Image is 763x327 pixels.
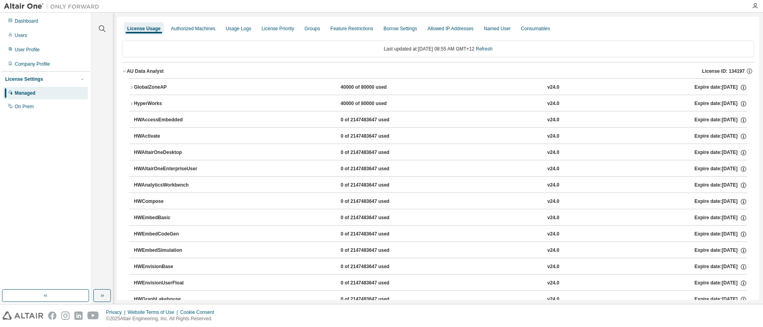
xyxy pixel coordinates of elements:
[547,214,559,222] div: v24.0
[547,165,559,173] div: v24.0
[127,25,161,32] div: License Usage
[341,100,412,107] div: 40000 of 80000 used
[695,117,747,124] div: Expire date: [DATE]
[547,117,559,124] div: v24.0
[122,62,754,80] button: AU Data AnalystLicense ID: 134197
[134,133,205,140] div: HWActivate
[341,214,412,222] div: 0 of 2147483647 used
[695,231,747,238] div: Expire date: [DATE]
[695,263,747,271] div: Expire date: [DATE]
[341,165,412,173] div: 0 of 2147483647 used
[547,231,559,238] div: v24.0
[341,231,412,238] div: 0 of 2147483647 used
[134,209,747,227] button: HWEmbedBasic0 of 2147483647 usedv24.0Expire date:[DATE]
[2,311,43,320] img: altair_logo.svg
[134,231,205,238] div: HWEmbedCodeGen
[134,182,205,189] div: HWAnalyticsWorkbench
[134,258,747,276] button: HWEnvisionBase0 of 2147483647 usedv24.0Expire date:[DATE]
[48,311,56,320] img: facebook.svg
[547,296,559,303] div: v24.0
[695,133,747,140] div: Expire date: [DATE]
[4,2,103,10] img: Altair One
[341,84,412,91] div: 40000 of 80000 used
[15,47,40,53] div: User Profile
[341,133,412,140] div: 0 of 2147483647 used
[702,68,745,74] span: License ID: 134197
[15,32,27,39] div: Users
[226,25,251,32] div: Usage Logs
[134,165,205,173] div: HWAltairOneEnterpriseUser
[134,296,205,303] div: HWGraphLakehouse
[134,226,747,243] button: HWEmbedCodeGen0 of 2147483647 usedv24.0Expire date:[DATE]
[15,103,34,110] div: On Prem
[134,214,205,222] div: HWEmbedBasic
[134,149,205,156] div: HWAltairOneDesktop
[87,311,99,320] img: youtube.svg
[695,84,747,91] div: Expire date: [DATE]
[341,263,412,271] div: 0 of 2147483647 used
[341,182,412,189] div: 0 of 2147483647 used
[695,182,747,189] div: Expire date: [DATE]
[547,263,559,271] div: v24.0
[134,242,747,259] button: HWEmbedSimulation0 of 2147483647 usedv24.0Expire date:[DATE]
[547,182,559,189] div: v24.0
[171,25,215,32] div: Authorized Machines
[547,247,559,254] div: v24.0
[61,311,70,320] img: instagram.svg
[180,309,219,315] div: Cookie Consent
[304,25,320,32] div: Groups
[341,198,412,205] div: 0 of 2147483647 used
[129,95,747,113] button: HyperWorks40000 of 80000 usedv24.0Expire date:[DATE]
[695,165,747,173] div: Expire date: [DATE]
[134,263,205,271] div: HWEnvisionBase
[134,84,205,91] div: GlobalZoneAP
[134,128,747,145] button: HWActivate0 of 2147483647 usedv24.0Expire date:[DATE]
[695,198,747,205] div: Expire date: [DATE]
[341,280,412,287] div: 0 of 2147483647 used
[134,247,205,254] div: HWEmbedSimulation
[341,247,412,254] div: 0 of 2147483647 used
[128,309,180,315] div: Website Terms of Use
[547,133,559,140] div: v24.0
[15,61,50,67] div: Company Profile
[476,46,492,52] a: Refresh
[695,296,747,303] div: Expire date: [DATE]
[547,198,559,205] div: v24.0
[106,309,128,315] div: Privacy
[695,149,747,156] div: Expire date: [DATE]
[129,79,747,96] button: GlobalZoneAP40000 of 80000 usedv24.0Expire date:[DATE]
[547,84,559,91] div: v24.0
[134,160,747,178] button: HWAltairOneEnterpriseUser0 of 2147483647 usedv24.0Expire date:[DATE]
[547,280,559,287] div: v24.0
[695,247,747,254] div: Expire date: [DATE]
[134,111,747,129] button: HWAccessEmbedded0 of 2147483647 usedv24.0Expire date:[DATE]
[106,315,219,322] p: © 2025 Altair Engineering, Inc. All Rights Reserved.
[134,280,205,287] div: HWEnvisionUserFloat
[15,90,35,96] div: Managed
[484,25,510,32] div: Named User
[5,76,43,82] div: License Settings
[134,193,747,210] button: HWCompose0 of 2147483647 usedv24.0Expire date:[DATE]
[122,41,754,57] div: Last updated at: [DATE] 08:55 AM GMT+12
[521,25,550,32] div: Consumables
[547,100,559,107] div: v24.0
[341,149,412,156] div: 0 of 2147483647 used
[134,274,747,292] button: HWEnvisionUserFloat0 of 2147483647 usedv24.0Expire date:[DATE]
[341,117,412,124] div: 0 of 2147483647 used
[134,117,205,124] div: HWAccessEmbedded
[341,296,412,303] div: 0 of 2147483647 used
[695,214,747,222] div: Expire date: [DATE]
[383,25,417,32] div: Borrow Settings
[134,100,205,107] div: HyperWorks
[134,291,747,308] button: HWGraphLakehouse0 of 2147483647 usedv24.0Expire date:[DATE]
[261,25,294,32] div: License Priority
[695,100,747,107] div: Expire date: [DATE]
[134,198,205,205] div: HWCompose
[127,68,164,74] div: AU Data Analyst
[695,280,747,287] div: Expire date: [DATE]
[15,18,38,24] div: Dashboard
[428,25,474,32] div: Allowed IP Addresses
[331,25,373,32] div: Feature Restrictions
[134,177,747,194] button: HWAnalyticsWorkbench0 of 2147483647 usedv24.0Expire date:[DATE]
[134,144,747,162] button: HWAltairOneDesktop0 of 2147483647 usedv24.0Expire date:[DATE]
